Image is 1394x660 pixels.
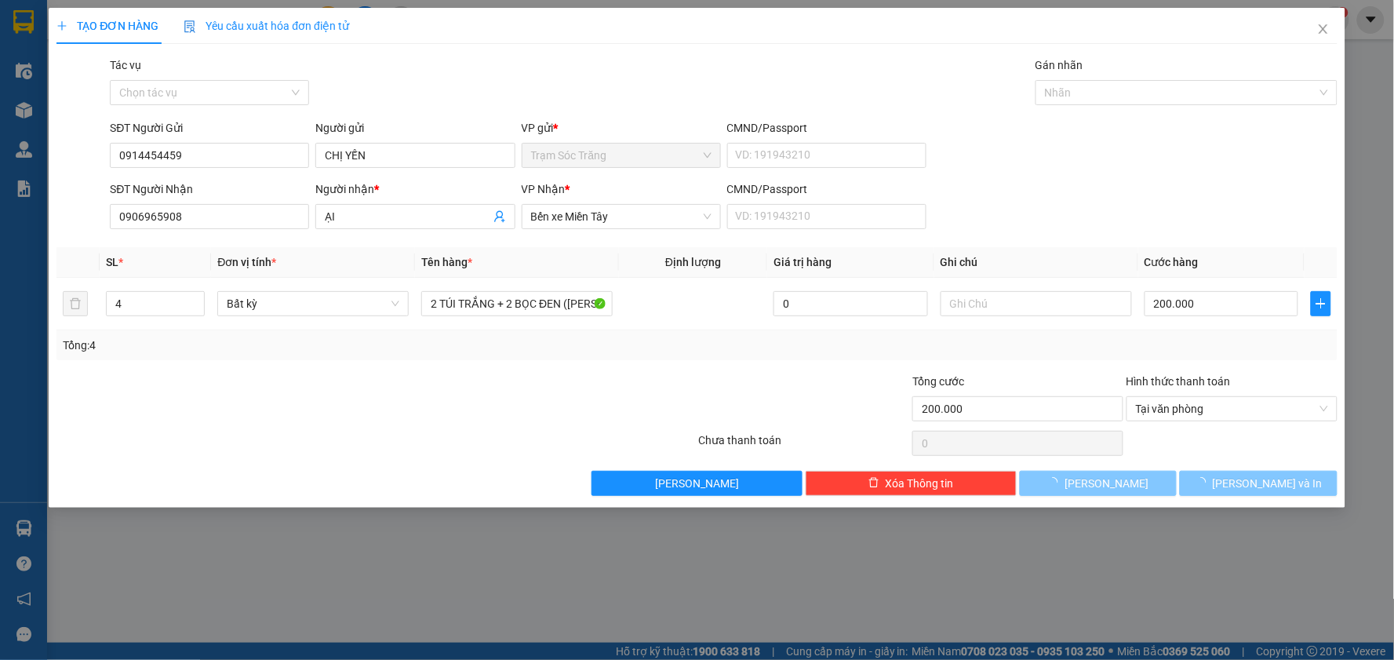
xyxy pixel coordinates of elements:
[1317,23,1330,35] span: close
[315,119,515,137] div: Người gửi
[155,108,297,141] span: Bến xe Miền Tây
[232,53,300,82] p: Ngày giờ in:
[522,183,566,195] span: VP Nhận
[655,475,739,492] span: [PERSON_NAME]
[934,247,1138,278] th: Ghi chú
[315,180,515,198] div: Người nhận
[155,108,297,141] span: VP nhận:
[227,292,399,315] span: Bất kỳ
[773,256,832,268] span: Giá trị hàng
[1311,291,1330,316] button: plus
[56,20,67,31] span: plus
[591,471,803,496] button: [PERSON_NAME]
[727,180,926,198] div: CMND/Passport
[421,291,613,316] input: VD: Bàn, Ghế
[56,20,158,32] span: TẠO ĐƠN HÀNG
[868,477,879,490] span: delete
[110,180,309,198] div: SĐT Người Nhận
[1180,471,1338,496] button: [PERSON_NAME] và In
[1196,477,1213,488] span: loading
[13,108,122,141] span: VP gửi:
[522,119,721,137] div: VP gửi
[806,471,1017,496] button: deleteXóa Thông tin
[106,256,118,268] span: SL
[1065,475,1148,492] span: [PERSON_NAME]
[1136,397,1328,421] span: Tại văn phòng
[912,375,964,388] span: Tổng cước
[1145,256,1199,268] span: Cước hàng
[100,9,207,42] strong: XE KHÁCH MỸ DUYÊN
[665,256,721,268] span: Định lượng
[773,291,928,316] input: 0
[531,144,712,167] span: Trạm Sóc Trăng
[89,65,217,82] strong: PHIẾU GỬI HÀNG
[697,432,911,459] div: Chưa thanh toán
[217,256,276,268] span: Đơn vị tính
[1213,475,1323,492] span: [PERSON_NAME] và In
[184,20,349,32] span: Yêu cầu xuất hóa đơn điện tử
[184,20,196,33] img: icon
[727,119,926,137] div: CMND/Passport
[941,291,1132,316] input: Ghi Chú
[110,119,309,137] div: SĐT Người Gửi
[63,291,88,316] button: delete
[13,108,122,141] span: Trạm Sóc Trăng
[1047,477,1065,488] span: loading
[110,59,141,71] label: Tác vụ
[232,67,300,82] span: [DATE]
[886,475,954,492] span: Xóa Thông tin
[1301,8,1345,52] button: Close
[531,205,712,228] span: Bến xe Miền Tây
[1035,59,1083,71] label: Gán nhãn
[1020,471,1177,496] button: [PERSON_NAME]
[493,210,506,223] span: user-add
[63,337,538,354] div: Tổng: 4
[421,256,472,268] span: Tên hàng
[1126,375,1231,388] label: Hình thức thanh toán
[92,49,202,61] span: TP.HCM -SÓC TRĂNG
[1312,297,1330,310] span: plus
